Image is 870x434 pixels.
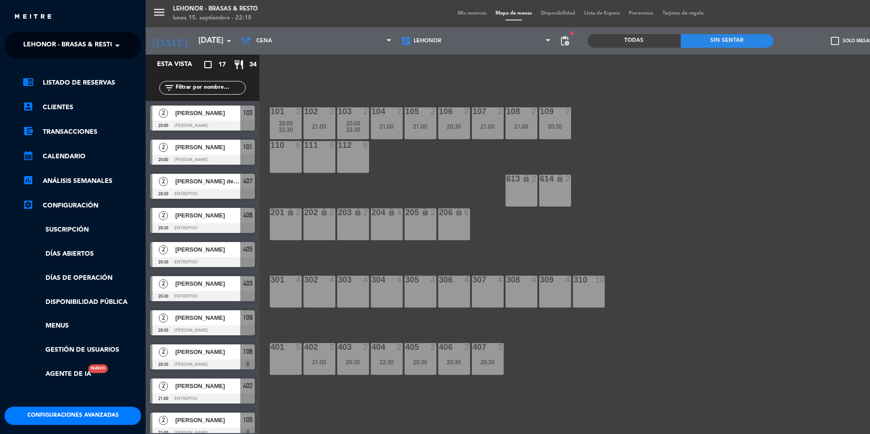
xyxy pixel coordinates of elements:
[23,199,34,210] i: settings_applications
[14,14,52,20] img: MEITRE
[175,108,240,118] span: [PERSON_NAME]
[243,414,253,425] span: 105
[243,244,253,255] span: 405
[249,60,257,70] span: 34
[243,141,253,152] span: 101
[159,211,168,220] span: 2
[243,210,253,221] span: 406
[23,369,91,379] a: Agente de IANuevo
[23,200,141,211] a: Configuración
[23,345,141,355] a: Gestión de usuarios
[23,102,141,113] a: account_boxClientes
[164,82,175,93] i: filter_list
[159,279,168,288] span: 2
[159,177,168,186] span: 2
[175,142,240,152] span: [PERSON_NAME]
[175,83,245,93] input: Filtrar por nombre...
[202,59,213,70] i: crop_square
[23,273,141,283] a: Días de Operación
[23,225,141,235] a: Suscripción
[175,415,240,425] span: [PERSON_NAME]
[175,177,240,186] span: [PERSON_NAME] de la Encina
[175,381,240,391] span: [PERSON_NAME]
[23,175,34,186] i: assessment
[5,407,141,425] button: Configuraciones avanzadas
[23,297,141,308] a: Disponibilidad pública
[159,416,168,425] span: 2
[175,313,240,323] span: [PERSON_NAME]
[159,382,168,391] span: 2
[243,346,253,357] span: 106
[243,380,253,391] span: 402
[175,347,240,357] span: [PERSON_NAME]
[23,126,34,136] i: account_balance_wallet
[175,245,240,254] span: [PERSON_NAME]
[23,76,34,87] i: chrome_reader_mode
[233,59,244,70] i: restaurant
[23,176,141,187] a: assessmentANÁLISIS SEMANALES
[159,143,168,152] span: 2
[175,279,240,288] span: [PERSON_NAME]
[159,109,168,118] span: 2
[23,151,141,162] a: calendar_monthCalendario
[23,150,34,161] i: calendar_month
[88,364,108,373] div: Nuevo
[243,312,253,323] span: 109
[23,36,116,55] span: Lehonor - Brasas & Resto
[23,249,141,259] a: Días abiertos
[243,107,253,118] span: 103
[23,101,34,112] i: account_box
[23,321,141,331] a: Menus
[23,126,141,137] a: account_balance_walletTransacciones
[159,313,168,323] span: 2
[23,77,141,88] a: chrome_reader_modeListado de Reservas
[159,348,168,357] span: 2
[243,176,253,187] span: 407
[218,60,226,70] span: 17
[150,59,211,70] div: Esta vista
[175,211,240,220] span: [PERSON_NAME]
[243,278,253,289] span: 403
[159,245,168,254] span: 2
